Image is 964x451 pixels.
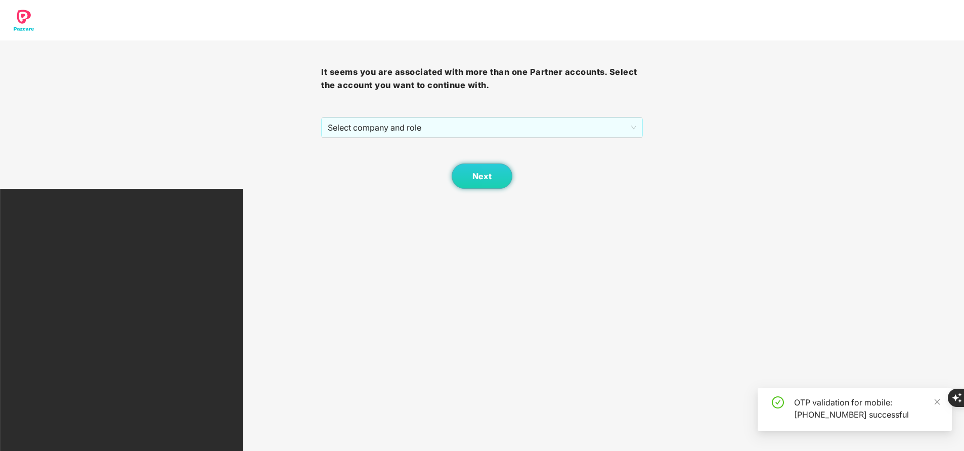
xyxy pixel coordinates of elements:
[328,118,636,137] span: Select company and role
[934,398,941,405] span: close
[321,66,642,92] h3: It seems you are associated with more than one Partner accounts. Select the account you want to c...
[452,163,512,189] button: Next
[794,396,940,421] div: OTP validation for mobile: [PHONE_NUMBER] successful
[772,396,784,408] span: check-circle
[472,172,492,181] span: Next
